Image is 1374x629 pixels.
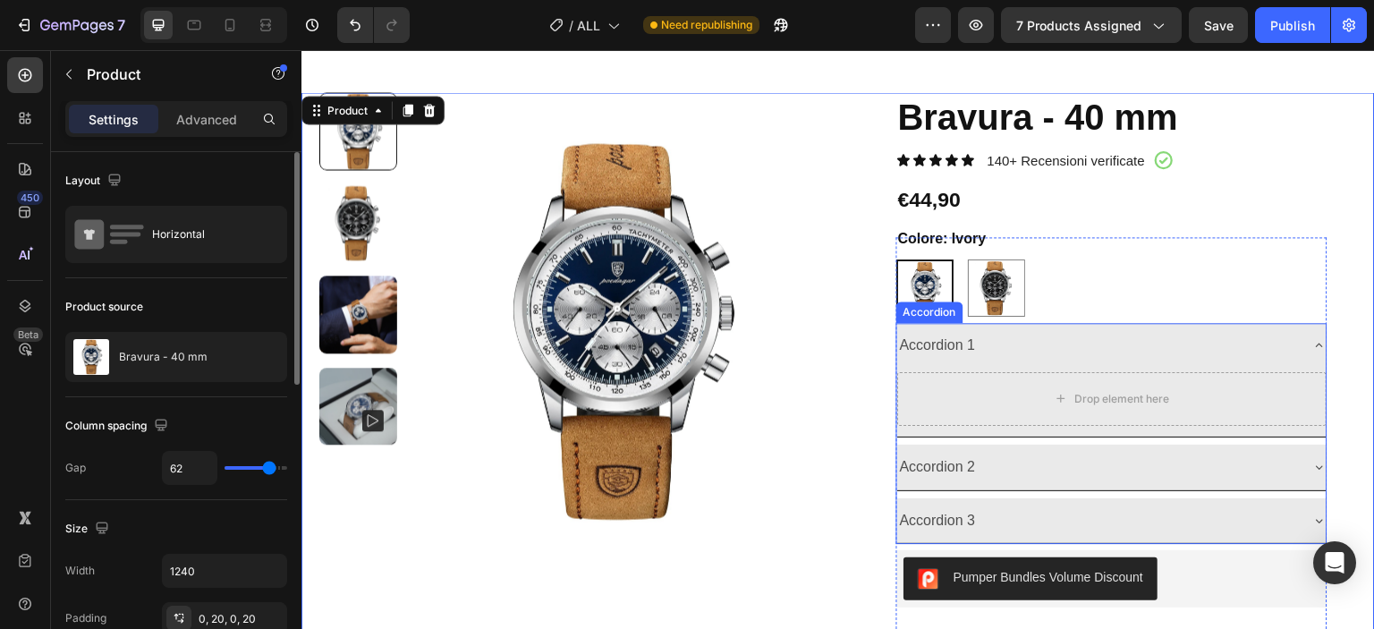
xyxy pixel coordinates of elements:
[1313,541,1356,584] div: Open Intercom Messenger
[7,7,133,43] button: 7
[65,610,106,626] div: Padding
[595,135,661,166] div: €44,90
[163,452,216,484] input: Auto
[89,110,139,129] p: Settings
[176,110,237,129] p: Advanced
[1189,7,1248,43] button: Save
[596,280,677,311] div: Accordion 1
[652,518,842,537] div: Pumper Bundles Volume Discount
[65,169,125,193] div: Layout
[1016,16,1141,35] span: 7 products assigned
[1204,18,1234,33] span: Save
[616,518,638,540] img: CIumv63twf4CEAE=.png
[22,52,70,68] div: Product
[1001,7,1182,43] button: 7 products assigned
[87,64,239,85] p: Product
[577,16,600,35] span: ALL
[569,16,573,35] span: /
[152,214,261,255] div: Horizontal
[686,102,844,120] p: 140+ Recensioni verificate
[1270,16,1315,35] div: Publish
[598,254,658,270] div: Accordion
[595,178,687,200] legend: Colore: Ivory
[337,7,410,43] div: Undo/Redo
[661,17,752,33] span: Need republishing
[596,455,677,487] div: Accordion 3
[117,14,125,36] p: 7
[1255,7,1330,43] button: Publish
[65,414,172,438] div: Column spacing
[65,563,95,579] div: Width
[73,339,109,375] img: product feature img
[65,460,86,476] div: Gap
[65,299,143,315] div: Product source
[596,402,677,433] div: Accordion 2
[13,327,43,342] div: Beta
[199,611,283,627] div: 0, 20, 0, 20
[17,191,43,205] div: 450
[301,50,1374,629] iframe: Design area
[774,342,869,356] div: Drop element here
[163,555,286,587] input: Auto
[602,507,856,550] button: Pumper Bundles Volume Discount
[65,517,113,541] div: Size
[119,351,208,363] p: Bravura - 40 mm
